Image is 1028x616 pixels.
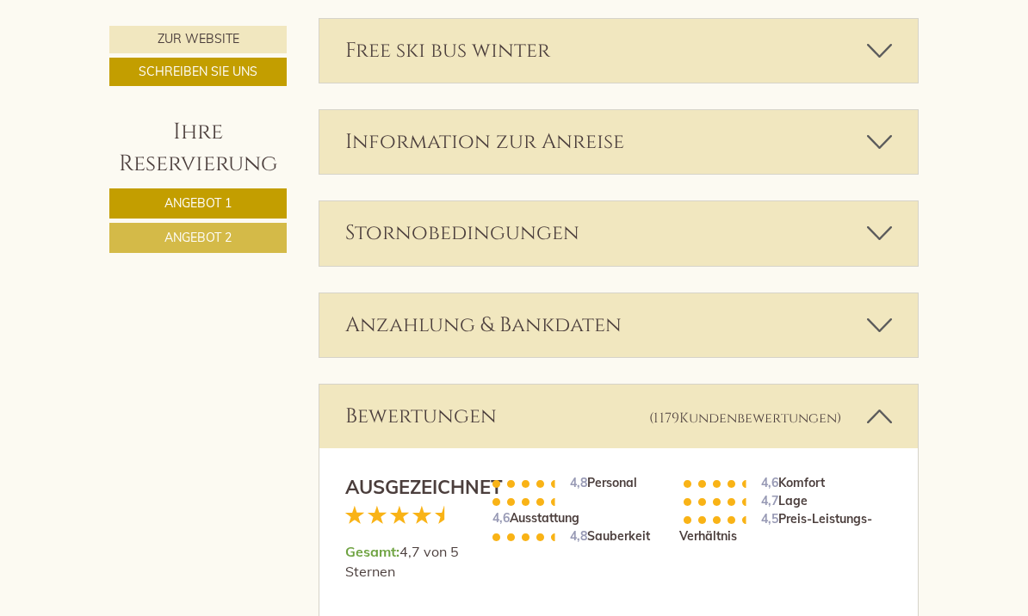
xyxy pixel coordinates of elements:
span: 4,6 [757,475,778,490]
div: Ihre Reservierung [109,116,287,180]
li: Komfort [679,474,892,492]
div: Information zur Anreise [319,110,919,174]
div: Bewertungen [319,385,919,448]
span: 4,8 [566,528,587,544]
li: Ausstattung [488,492,653,527]
div: Free ski bus winter [319,19,919,83]
span: Kundenbewertungen [679,409,837,428]
a: Schreiben Sie uns [109,58,287,86]
span: Angebot 2 [164,230,232,245]
div: Anzahlung & Bankdaten [319,293,919,357]
span: 4,8 [566,475,587,490]
div: 4,7 von 5 Sternen [332,474,475,582]
a: Zur Website [109,26,287,53]
div: Ausgezeichnet [345,474,462,501]
span: Gesamt: [345,543,399,560]
span: Angebot 1 [164,195,232,211]
div: Stornobedingungen [319,201,919,265]
li: Preis-Leistungs-Verhältnis [679,510,892,545]
small: (1179 ) [649,409,841,428]
li: Personal [488,474,653,492]
span: 4,6 [488,510,510,526]
span: 4,7 [757,493,778,508]
span: 4,5 [757,511,778,527]
li: Lage [679,492,892,510]
li: Sauberkeit [488,527,653,545]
